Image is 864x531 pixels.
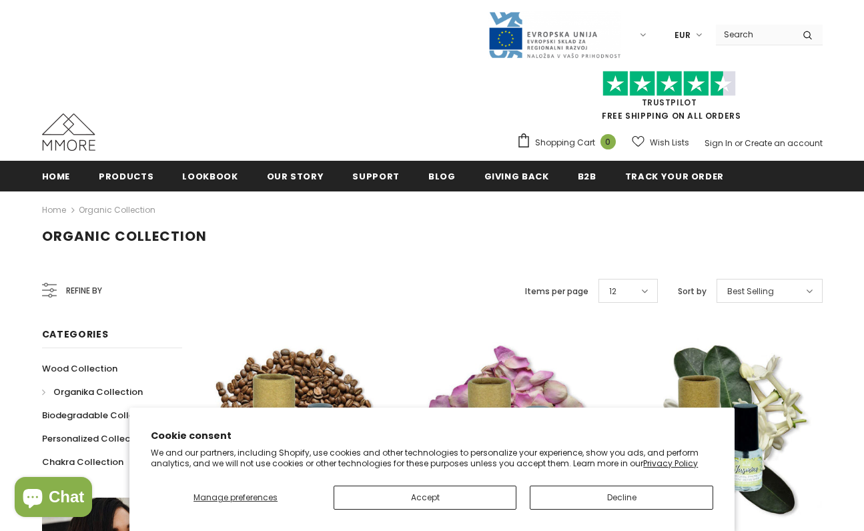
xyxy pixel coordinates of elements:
a: Biodegradable Collection [42,404,157,427]
span: FREE SHIPPING ON ALL ORDERS [516,77,823,121]
span: Organika Collection [53,386,143,398]
span: Chakra Collection [42,456,123,468]
span: Personalized Collection [42,432,147,445]
span: Our Story [267,170,324,183]
a: Trustpilot [642,97,697,108]
span: Blog [428,170,456,183]
a: Shopping Cart 0 [516,133,622,153]
img: Javni Razpis [488,11,621,59]
span: Wish Lists [650,136,689,149]
a: Blog [428,161,456,191]
label: Sort by [678,285,707,298]
span: B2B [578,170,596,183]
span: Manage preferences [193,492,278,503]
button: Manage preferences [151,486,320,510]
inbox-online-store-chat: Shopify online store chat [11,477,96,520]
span: Wood Collection [42,362,117,375]
button: Accept [334,486,516,510]
a: Home [42,161,71,191]
a: Organic Collection [79,204,155,215]
label: Items per page [525,285,588,298]
span: Products [99,170,153,183]
input: Search Site [716,25,793,44]
span: Best Selling [727,285,774,298]
span: Track your order [625,170,724,183]
a: Chakra Collection [42,450,123,474]
span: Lookbook [182,170,238,183]
a: Wish Lists [632,131,689,154]
span: Biodegradable Collection [42,409,157,422]
a: Personalized Collection [42,427,147,450]
img: Trust Pilot Stars [602,71,736,97]
a: Javni Razpis [488,29,621,40]
h2: Cookie consent [151,429,713,443]
a: Wood Collection [42,357,117,380]
a: Privacy Policy [643,458,698,469]
a: Products [99,161,153,191]
button: Decline [530,486,713,510]
img: MMORE Cases [42,113,95,151]
span: 0 [600,134,616,149]
span: Home [42,170,71,183]
span: 12 [609,285,616,298]
a: Our Story [267,161,324,191]
span: support [352,170,400,183]
span: EUR [675,29,691,42]
a: B2B [578,161,596,191]
a: Lookbook [182,161,238,191]
a: Create an account [745,137,823,149]
span: Shopping Cart [535,136,595,149]
a: Giving back [484,161,549,191]
a: support [352,161,400,191]
a: Track your order [625,161,724,191]
span: Categories [42,328,109,341]
span: or [735,137,743,149]
a: Sign In [705,137,733,149]
span: Organic Collection [42,227,207,245]
span: Giving back [484,170,549,183]
a: Home [42,202,66,218]
a: Organika Collection [42,380,143,404]
p: We and our partners, including Shopify, use cookies and other technologies to personalize your ex... [151,448,713,468]
span: Refine by [66,284,102,298]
